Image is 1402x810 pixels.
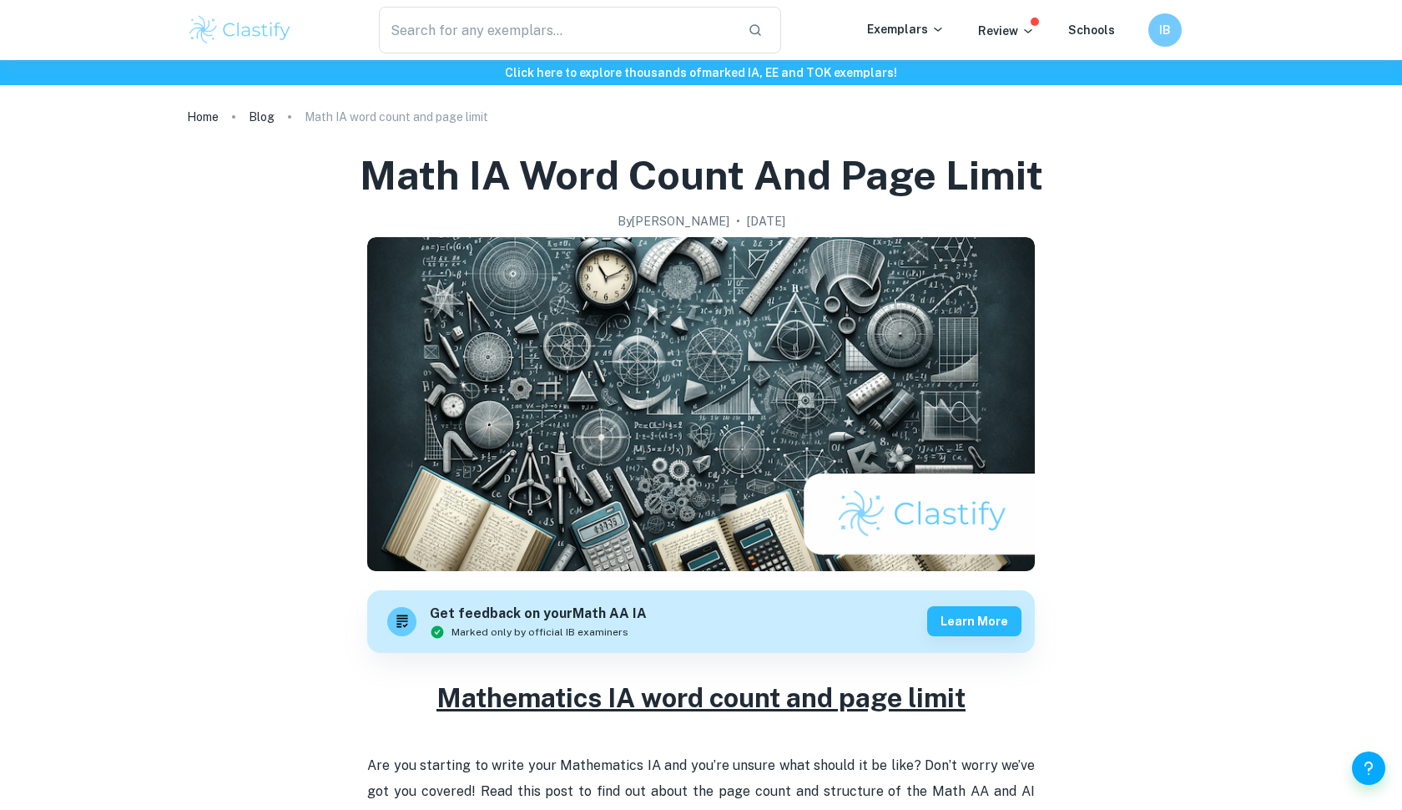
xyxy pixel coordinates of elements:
[1156,21,1175,39] h6: IB
[249,105,275,129] a: Blog
[451,625,628,640] span: Marked only by official IB examiners
[747,212,785,230] h2: [DATE]
[3,63,1399,82] h6: Click here to explore thousands of marked IA, EE and TOK exemplars !
[1148,13,1182,47] button: IB
[430,604,647,625] h6: Get feedback on your Math AA IA
[618,212,729,230] h2: By [PERSON_NAME]
[360,149,1043,202] h1: Math IA word count and page limit
[367,237,1035,571] img: Math IA word count and page limit cover image
[305,108,488,126] p: Math IA word count and page limit
[1352,752,1385,785] button: Help and Feedback
[436,682,966,713] u: Mathematics IA word count and page limit
[927,606,1021,636] button: Learn more
[187,13,293,47] img: Clastify logo
[978,22,1035,40] p: Review
[736,212,740,230] p: •
[867,20,945,38] p: Exemplars
[367,590,1035,653] a: Get feedback on yourMath AA IAMarked only by official IB examinersLearn more
[1068,23,1115,37] a: Schools
[187,105,219,129] a: Home
[379,7,734,53] input: Search for any exemplars...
